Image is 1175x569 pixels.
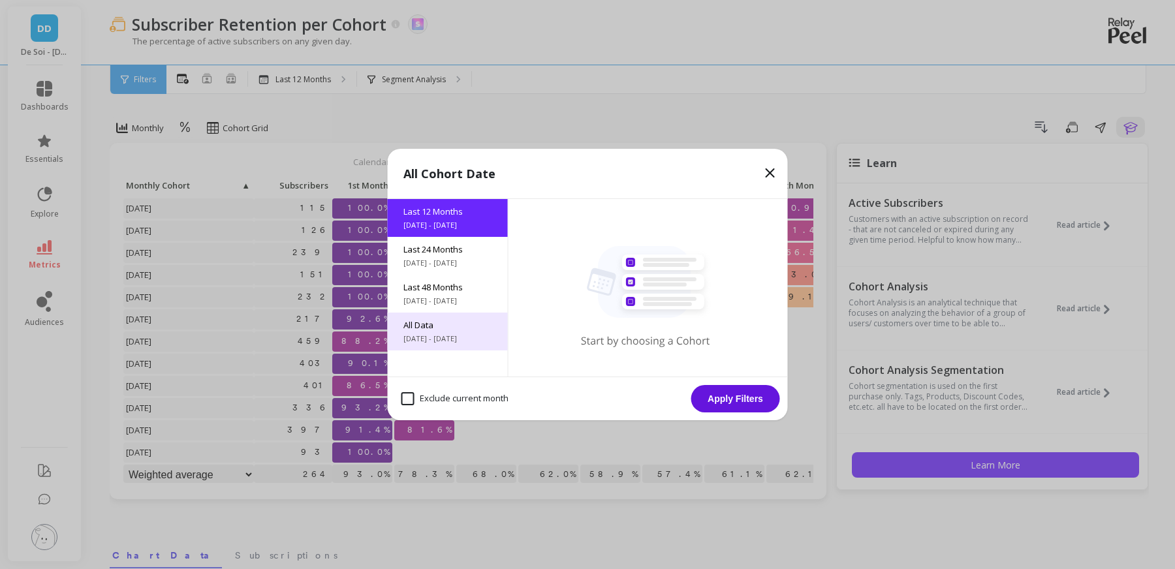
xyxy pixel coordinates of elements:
span: Exclude current month [401,392,509,405]
span: [DATE] - [DATE] [403,296,492,306]
span: [DATE] - [DATE] [403,333,492,344]
p: All Cohort Date [403,164,495,183]
span: [DATE] - [DATE] [403,220,492,230]
span: Last 24 Months [403,243,492,255]
span: [DATE] - [DATE] [403,258,492,268]
span: Last 12 Months [403,206,492,217]
button: Apply Filters [691,385,780,412]
span: Last 48 Months [403,281,492,293]
span: All Data [403,319,492,331]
